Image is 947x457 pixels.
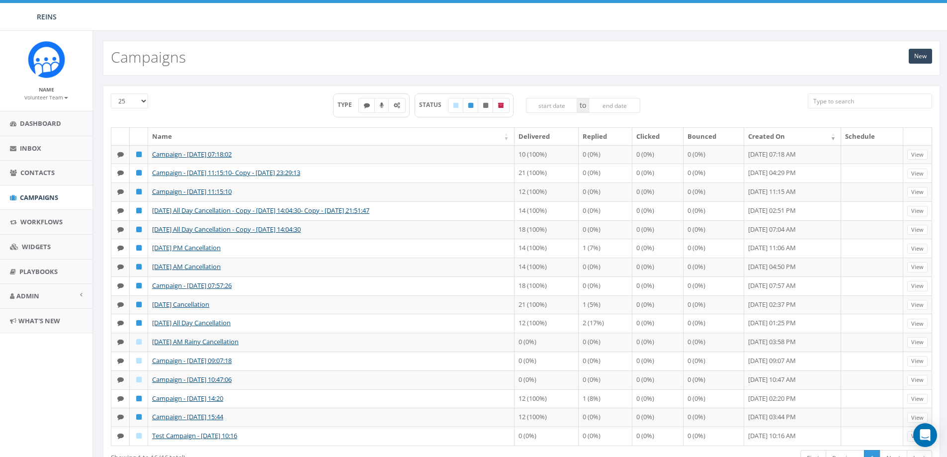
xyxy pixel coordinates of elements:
[117,414,124,420] i: Text SMS
[684,427,744,446] td: 0 (0%)
[515,370,579,389] td: 0 (0%)
[579,276,632,295] td: 0 (0%)
[744,333,841,352] td: [DATE] 03:58 PM
[136,226,142,233] i: Published
[152,243,221,252] a: [DATE] PM Cancellation
[579,258,632,276] td: 0 (0%)
[579,164,632,183] td: 0 (0%)
[907,225,928,235] a: View
[478,98,494,113] label: Unpublished
[907,375,928,385] a: View
[744,370,841,389] td: [DATE] 10:47 AM
[152,431,237,440] a: Test Campaign - [DATE] 10:16
[18,316,60,325] span: What's New
[579,333,632,352] td: 0 (0%)
[744,183,841,201] td: [DATE] 11:15 AM
[907,431,928,442] a: View
[589,98,640,113] input: end date
[841,128,903,145] th: Schedule
[579,220,632,239] td: 0 (0%)
[152,187,232,196] a: Campaign - [DATE] 11:15:10
[684,389,744,408] td: 0 (0%)
[117,170,124,176] i: Text SMS
[117,207,124,214] i: Text SMS
[632,408,684,427] td: 0 (0%)
[136,376,142,383] i: Draft
[744,201,841,220] td: [DATE] 02:51 PM
[907,413,928,423] a: View
[20,119,61,128] span: Dashboard
[579,201,632,220] td: 0 (0%)
[117,358,124,364] i: Text SMS
[136,414,142,420] i: Published
[20,193,58,202] span: Campaigns
[388,98,406,113] label: Automated Message
[907,300,928,310] a: View
[744,295,841,314] td: [DATE] 02:37 PM
[632,295,684,314] td: 0 (0%)
[579,295,632,314] td: 1 (5%)
[632,239,684,258] td: 0 (0%)
[579,389,632,408] td: 1 (8%)
[152,262,221,271] a: [DATE] AM Cancellation
[19,267,58,276] span: Playbooks
[579,427,632,446] td: 0 (0%)
[744,427,841,446] td: [DATE] 10:16 AM
[632,389,684,408] td: 0 (0%)
[515,164,579,183] td: 21 (100%)
[117,339,124,345] i: Text SMS
[364,102,370,108] i: Text SMS
[515,408,579,427] td: 12 (100%)
[37,12,57,21] span: REINS
[907,337,928,348] a: View
[152,337,239,346] a: [DATE] AM Rainy Cancellation
[684,276,744,295] td: 0 (0%)
[526,98,578,113] input: start date
[136,320,142,326] i: Published
[117,433,124,439] i: Text SMS
[907,281,928,291] a: View
[515,183,579,201] td: 12 (100%)
[684,314,744,333] td: 0 (0%)
[136,207,142,214] i: Published
[907,394,928,404] a: View
[152,356,232,365] a: Campaign - [DATE] 09:07:18
[117,320,124,326] i: Text SMS
[744,145,841,164] td: [DATE] 07:18 AM
[22,242,51,251] span: Widgets
[117,301,124,308] i: Text SMS
[515,295,579,314] td: 21 (100%)
[515,276,579,295] td: 18 (100%)
[394,102,400,108] i: Automated Message
[453,102,458,108] i: Draft
[515,201,579,220] td: 14 (100%)
[632,427,684,446] td: 0 (0%)
[136,301,142,308] i: Published
[136,245,142,251] i: Published
[684,183,744,201] td: 0 (0%)
[448,98,464,113] label: Draft
[117,188,124,195] i: Text SMS
[152,300,209,309] a: [DATE] Cancellation
[152,150,232,159] a: Campaign - [DATE] 07:18:02
[808,93,932,108] input: Type to search
[907,319,928,329] a: View
[136,282,142,289] i: Published
[136,358,142,364] i: Draft
[374,98,389,113] label: Ringless Voice Mail
[744,389,841,408] td: [DATE] 02:20 PM
[515,145,579,164] td: 10 (100%)
[152,225,301,234] a: [DATE] All Day Cancellation - Copy - [DATE] 14:04:30
[358,98,375,113] label: Text SMS
[515,220,579,239] td: 18 (100%)
[117,226,124,233] i: Text SMS
[579,352,632,370] td: 0 (0%)
[136,339,142,345] i: Draft
[684,128,744,145] th: Bounced
[744,276,841,295] td: [DATE] 07:57 AM
[907,206,928,216] a: View
[632,333,684,352] td: 0 (0%)
[632,220,684,239] td: 0 (0%)
[152,394,223,403] a: Campaign - [DATE] 14:20
[577,98,589,113] span: to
